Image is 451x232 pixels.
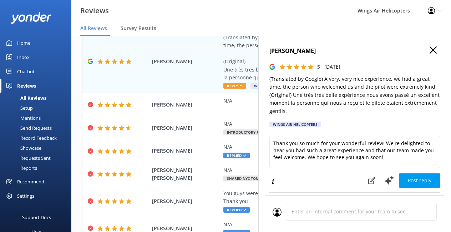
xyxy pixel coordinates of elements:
div: Support Docs [22,210,51,224]
h3: Reviews [80,5,109,16]
div: Chatbot [17,64,35,79]
div: Reviews [17,79,36,93]
img: yonder-white-logo.png [11,12,52,24]
h4: [PERSON_NAME] [269,46,440,56]
a: All Reviews [4,93,71,103]
span: [PERSON_NAME] [152,101,220,109]
button: Post reply [399,173,440,188]
div: Inbox [17,50,30,64]
span: Survey Results [121,25,156,32]
p: (Translated by Google) A very, very nice experience, we had a great time, the person who welcomed... [269,75,440,115]
div: Send Requests [4,123,52,133]
div: Recommend [17,174,44,189]
div: All Reviews [4,93,46,103]
div: You guys were awesome!!! Great communication and nice pilots! Thank you [223,189,392,206]
a: Record Feedback [4,133,71,143]
a: Reports [4,163,71,173]
a: Requests Sent [4,153,71,163]
div: (Translated by Google) A very, very nice experience, we had a great time, the person who welcomed... [223,34,392,82]
div: N/A [223,143,392,151]
a: Send Requests [4,123,71,133]
span: [PERSON_NAME] [152,58,220,65]
div: Home [17,36,30,50]
div: Wings Air Helicopters [269,122,321,127]
div: Reports [4,163,37,173]
span: Shared NYC Tour from [GEOGRAPHIC_DATA] [223,176,314,181]
div: Settings [17,189,34,203]
span: [PERSON_NAME] [152,124,220,132]
div: Setup [4,103,33,113]
p: [DATE] [324,63,340,71]
a: Mentions [4,113,71,123]
span: [PERSON_NAME] [152,197,220,205]
span: Replied [223,207,250,213]
span: Replied [223,153,250,158]
div: Mentions [4,113,41,123]
span: [PERSON_NAME] [PERSON_NAME] [152,166,220,182]
textarea: Thank you so much for your wonderful review! We're delighted to hear you had such a great experie... [269,136,440,168]
a: Showcase [4,143,71,153]
div: Record Feedback [4,133,57,143]
img: user_profile.svg [273,208,282,217]
span: [PERSON_NAME] [152,147,220,155]
button: Close [430,46,437,54]
span: Wings Air Helicopters [250,83,302,89]
div: N/A [223,166,392,174]
span: Introductory Flight Lesson from [GEOGRAPHIC_DATA] [223,129,337,135]
div: N/A [223,221,392,228]
div: Showcase [4,143,41,153]
div: Requests Sent [4,153,51,163]
a: Setup [4,103,71,113]
div: N/A [223,97,392,105]
span: Reply [223,83,246,89]
div: N/A [223,120,392,128]
span: 5 [317,63,320,70]
span: All Reviews [80,25,107,32]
